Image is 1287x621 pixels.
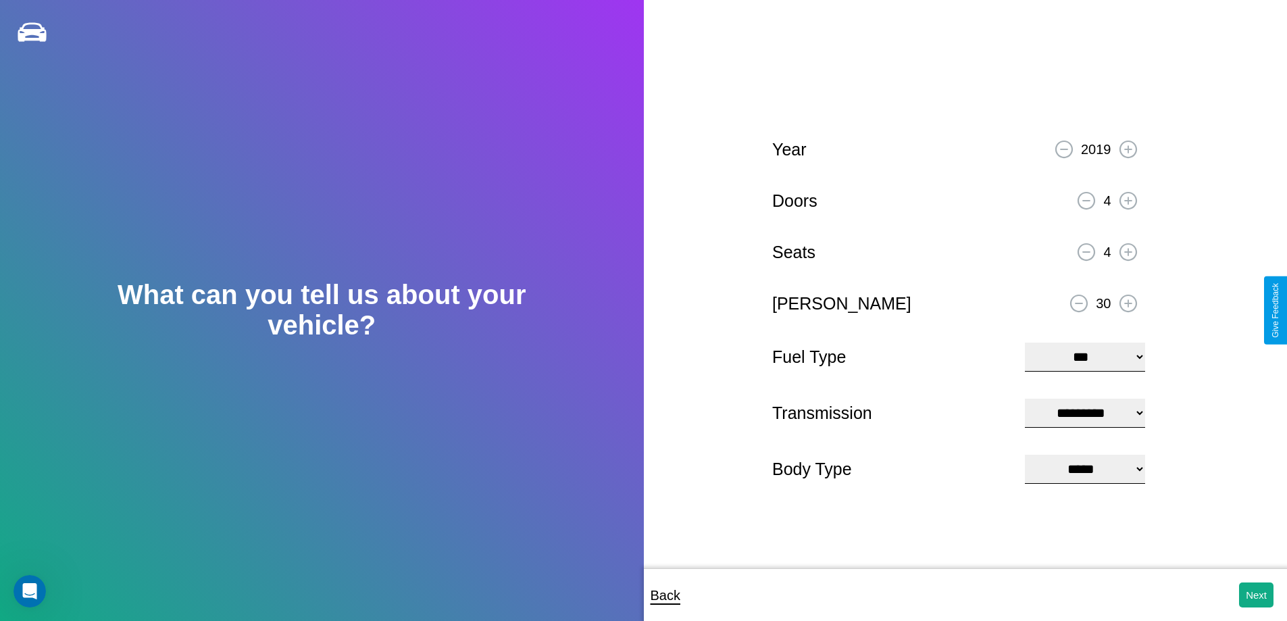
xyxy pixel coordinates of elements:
p: Body Type [772,454,1011,485]
p: Back [651,583,680,607]
p: 30 [1096,291,1111,316]
div: Give Feedback [1271,283,1280,338]
p: Transmission [772,398,1011,428]
p: Doors [772,186,817,216]
button: Next [1239,582,1273,607]
h2: What can you tell us about your vehicle? [64,280,579,341]
p: 4 [1103,240,1111,264]
p: Year [772,134,807,165]
p: 4 [1103,189,1111,213]
p: [PERSON_NAME] [772,289,911,319]
iframe: Intercom live chat [14,575,46,607]
p: 2019 [1081,137,1111,162]
p: Seats [772,237,815,268]
p: Fuel Type [772,342,1011,372]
